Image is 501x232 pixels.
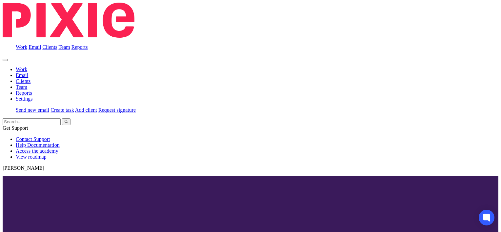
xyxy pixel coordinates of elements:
a: Team [16,84,27,90]
a: Contact Support [16,136,50,142]
a: View roadmap [16,154,47,160]
a: Clients [42,44,57,50]
a: Email [29,44,41,50]
a: Add client [75,107,97,113]
a: Reports [71,44,88,50]
span: Get Support [3,125,28,131]
a: Email [16,72,28,78]
a: Create task [50,107,74,113]
img: Pixie [3,3,134,38]
a: Reports [16,90,32,96]
button: Search [62,118,70,125]
input: Search [3,118,61,125]
a: Access the academy [16,148,58,154]
a: Work [16,44,27,50]
a: Clients [16,78,30,84]
a: Work [16,67,27,72]
a: Settings [16,96,33,102]
p: [PERSON_NAME] [3,165,498,171]
a: Send new email [16,107,49,113]
a: Help Documentation [16,142,60,148]
a: Request signature [98,107,136,113]
a: Team [58,44,70,50]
